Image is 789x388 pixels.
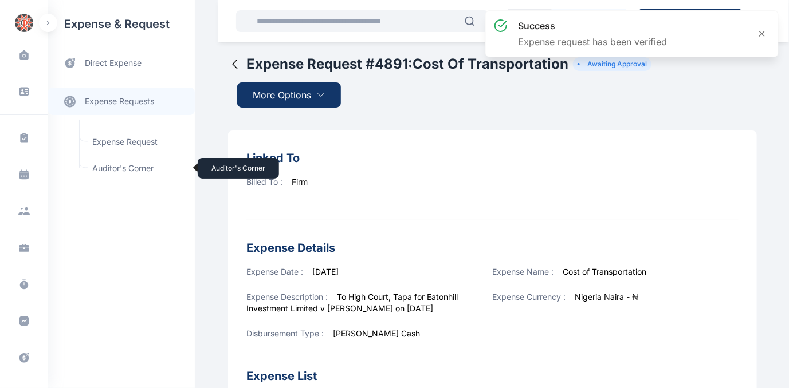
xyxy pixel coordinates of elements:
span: More Options [253,88,312,102]
a: expense requests [48,88,195,115]
a: direct expense [48,48,195,78]
span: [DATE] [312,267,339,276]
span: Billed To : [246,177,282,187]
span: direct expense [85,57,142,69]
button: Expense Request #4891:Cost of TransportationAwaiting Approval [228,55,651,73]
div: expense requests [48,78,195,115]
h3: Linked To [246,149,739,167]
h3: Expense List [246,353,739,385]
span: Expense Date : [246,267,303,276]
span: Nigeria Naira - ₦ [575,292,639,302]
h3: success [518,19,667,33]
span: To High Court, Tapa for Eatonhill Investment Limited v [PERSON_NAME] on [DATE] [246,292,458,313]
h2: Expense Request # 4891 : Cost of Transportation [246,55,568,73]
a: Expense Request [85,131,189,153]
span: Disbursement Type : [246,328,324,338]
span: Expense Description : [246,292,328,302]
a: Auditor's CornerAuditor's Corner [85,157,189,179]
span: [PERSON_NAME] Cash [333,328,420,338]
p: Expense request has been verified [518,35,667,49]
h3: Expense Details [246,239,739,257]
span: Expense Name : [493,267,554,276]
span: Cost of Transportation [563,267,647,276]
span: Expense Currency : [493,292,566,302]
span: Auditor's Corner [85,157,189,179]
span: Firm [292,177,308,187]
